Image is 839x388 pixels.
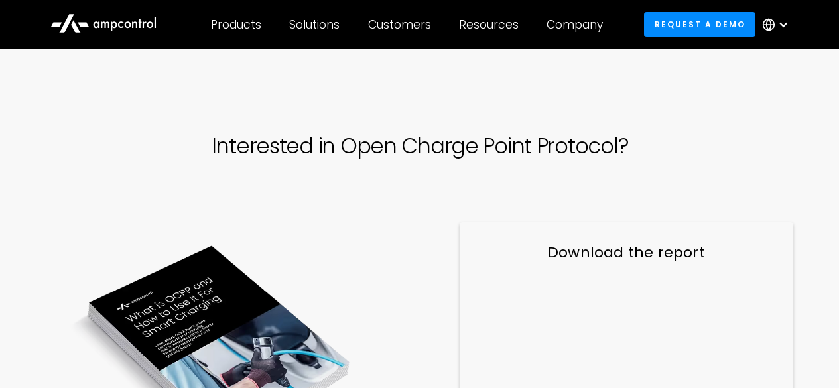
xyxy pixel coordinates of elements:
div: Customers [368,17,431,32]
a: Request a demo [644,12,755,36]
div: Resources [459,17,519,32]
div: Company [547,17,603,32]
div: Products [211,17,261,32]
h3: Download the report [486,243,767,263]
div: Solutions [289,17,340,32]
h1: Interested in Open Charge Point Protocol? [212,134,628,159]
